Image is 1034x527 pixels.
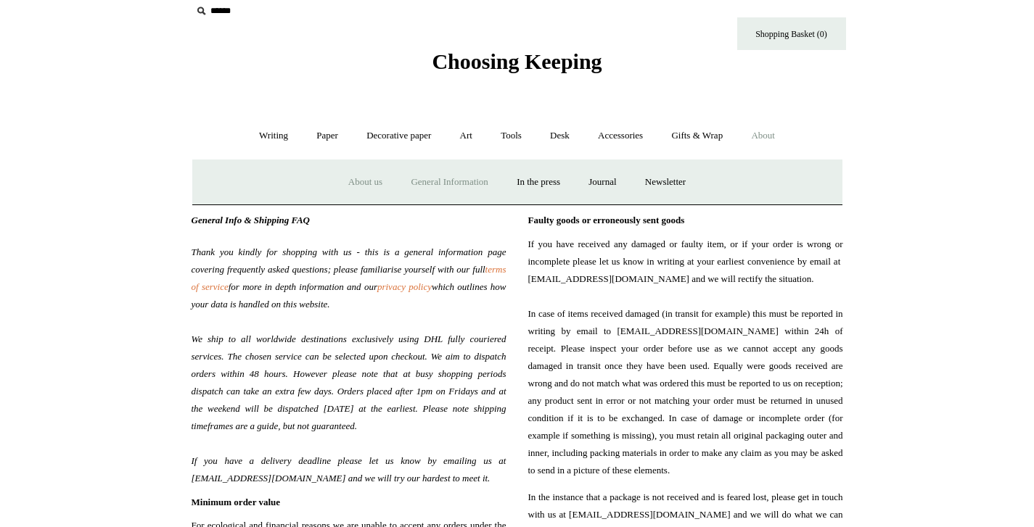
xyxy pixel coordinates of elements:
[353,117,444,155] a: Decorative paper
[432,61,602,71] a: Choosing Keeping
[658,117,736,155] a: Gifts & Wrap
[377,281,432,292] a: privacy policy
[192,246,506,275] span: Thank you kindly for shopping with us - this is a general information page covering frequently as...
[737,17,846,50] a: Shopping Basket (0)
[192,264,506,292] a: terms of service
[303,117,351,155] a: Paper
[504,163,573,202] a: In the press
[488,117,535,155] a: Tools
[192,497,281,507] span: Minimum order value
[246,117,301,155] a: Writing
[432,49,602,73] span: Choosing Keeping
[585,117,656,155] a: Accessories
[192,281,506,484] span: which outlines how your data is handled on this website. We ship to all worldwide destinations ex...
[537,117,583,155] a: Desk
[575,163,629,202] a: Journal
[632,163,699,202] a: Newsletter
[192,215,311,225] span: General Info & Shipping FAQ
[528,215,685,225] span: Faulty goods or erroneously sent goods
[447,117,485,155] a: Art
[738,117,788,155] a: About
[528,236,843,479] span: If you have received any damaged or faulty item, or if your order is wrong or incomplete please l...
[335,163,395,202] a: About us
[398,163,501,202] a: General Information
[229,281,377,292] span: for more in depth information and our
